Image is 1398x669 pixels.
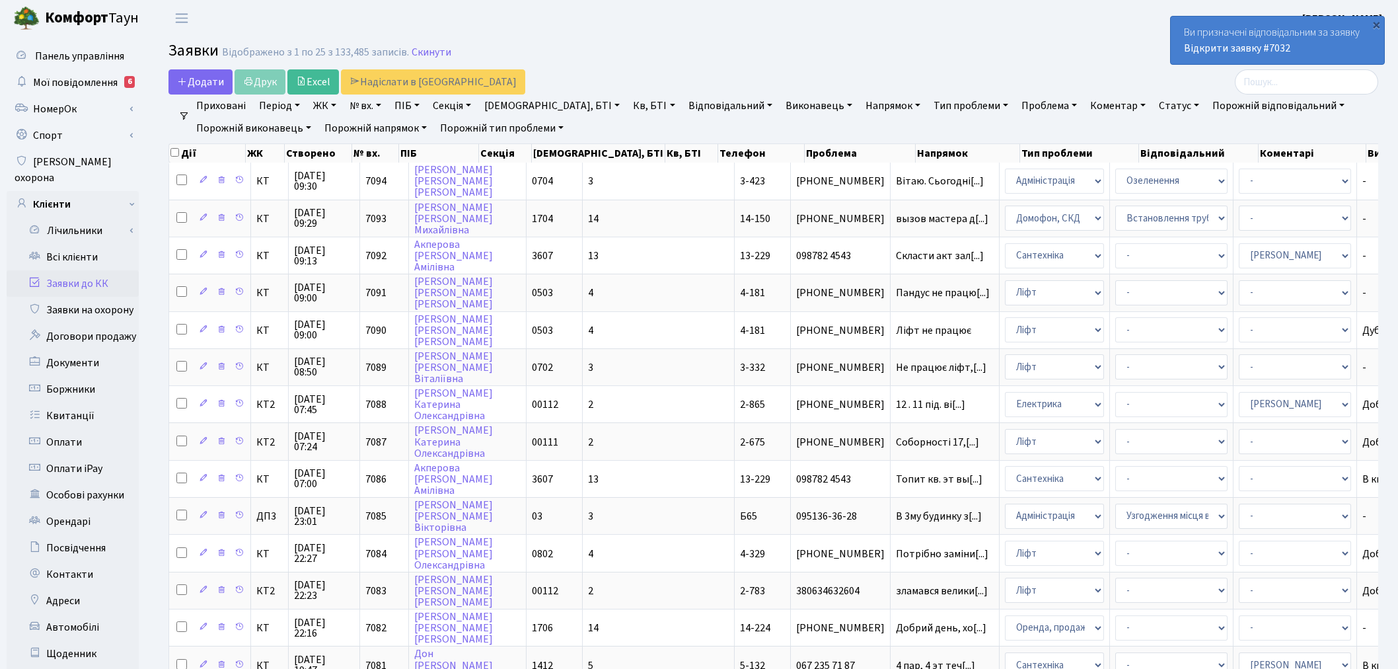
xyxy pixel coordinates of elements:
a: Лічильники [15,217,139,244]
span: 7085 [365,509,386,524]
a: Квитанції [7,403,139,429]
span: 1704 [532,212,553,226]
div: Ви призначені відповідальним за заявку [1171,17,1384,64]
span: 7089 [365,360,386,375]
span: КТ [256,325,283,336]
span: В 3му будинку з[...] [896,509,982,524]
span: 14 [588,621,599,635]
span: 2-865 [740,397,765,412]
a: Період [254,95,305,117]
th: ЖК [246,144,285,163]
a: Напрямок [860,95,926,117]
span: 098782 4543 [796,474,885,485]
th: Відповідальний [1139,144,1259,163]
a: Боржники [7,376,139,403]
input: Пошук... [1235,69,1378,95]
span: КТ [256,474,283,485]
span: 0503 [532,286,553,300]
span: 095136-36-28 [796,511,885,522]
a: Виконавець [780,95,858,117]
span: 4 [588,286,593,300]
span: 7086 [365,472,386,487]
th: Телефон [718,144,805,163]
a: Порожній відповідальний [1207,95,1350,117]
a: Кв, БТІ [628,95,680,117]
span: КТ2 [256,586,283,596]
span: [PHONE_NUMBER] [796,325,885,336]
span: КТ [256,288,283,298]
span: [DATE] 07:45 [294,394,354,415]
span: 4-181 [740,286,765,300]
span: 4-329 [740,547,765,561]
th: Кв, БТІ [665,144,718,163]
span: [DATE] 09:00 [294,282,354,303]
a: Спорт [7,122,139,149]
span: [PHONE_NUMBER] [796,288,885,298]
span: Потрібно заміни[...] [896,547,988,561]
span: [PHONE_NUMBER] [796,437,885,448]
span: 00112 [532,397,558,412]
span: 2-783 [740,584,765,598]
span: [DATE] 09:13 [294,245,354,266]
span: Пандус не працю[...] [896,286,990,300]
a: [PERSON_NAME][PERSON_NAME][PERSON_NAME] [414,274,493,311]
a: Мої повідомлення6 [7,69,139,96]
span: 0702 [532,360,553,375]
a: Панель управління [7,43,139,69]
span: 7093 [365,212,386,226]
span: Мої повідомлення [33,75,118,90]
span: Заявки [168,39,219,62]
a: Приховані [191,95,251,117]
span: 0802 [532,547,553,561]
span: [PHONE_NUMBER] [796,399,885,410]
a: НомерОк [7,96,139,122]
span: КТ [256,549,283,559]
th: Напрямок [916,144,1020,163]
a: Заявки до КК [7,270,139,297]
a: Автомобілі [7,614,139,641]
a: Оплати [7,429,139,455]
span: [PHONE_NUMBER] [796,214,885,224]
th: [DEMOGRAPHIC_DATA], БТІ [532,144,665,163]
span: зламався велики[...] [896,584,988,598]
a: Посвідчення [7,535,139,561]
a: Відкрити заявку #7032 [1184,41,1290,56]
span: 3-423 [740,174,765,188]
a: Відповідальний [683,95,778,117]
span: КТ [256,251,283,261]
span: [DATE] 09:00 [294,319,354,340]
span: КТ [256,362,283,373]
a: Щоденник [7,641,139,667]
span: [DATE] 07:00 [294,468,354,489]
div: × [1370,18,1383,31]
th: Тип проблеми [1020,144,1138,163]
a: Секція [427,95,476,117]
span: Таун [45,7,139,30]
a: Контакти [7,561,139,588]
a: [PERSON_NAME][PERSON_NAME]Михайлівна [414,200,493,237]
span: КТ [256,623,283,633]
a: Орендарі [7,508,139,535]
span: [DATE] 22:27 [294,543,354,564]
span: [DATE] 22:16 [294,617,354,639]
span: 7092 [365,249,386,263]
span: 380634632604 [796,586,885,596]
a: [PERSON_NAME][PERSON_NAME]Віталіївна [414,349,493,386]
a: Адреси [7,588,139,614]
a: [PERSON_NAME] [1302,11,1382,26]
a: [PERSON_NAME][PERSON_NAME][PERSON_NAME] [414,312,493,349]
span: 4 [588,323,593,338]
span: 00111 [532,435,558,450]
a: Акперова[PERSON_NAME]Амілівна [414,461,493,498]
a: [PERSON_NAME] охорона [7,149,139,191]
span: Соборності 17,[...] [896,435,979,450]
span: 14-150 [740,212,770,226]
span: Ліфт не працює [896,325,994,336]
a: [PERSON_NAME][PERSON_NAME][PERSON_NAME] [414,610,493,647]
a: Особові рахунки [7,482,139,508]
span: 2 [588,584,593,598]
a: [PERSON_NAME][PERSON_NAME][PERSON_NAME] [414,163,493,200]
span: [DATE] 22:23 [294,580,354,601]
a: [DEMOGRAPHIC_DATA], БТІ [479,95,625,117]
span: 7094 [365,174,386,188]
